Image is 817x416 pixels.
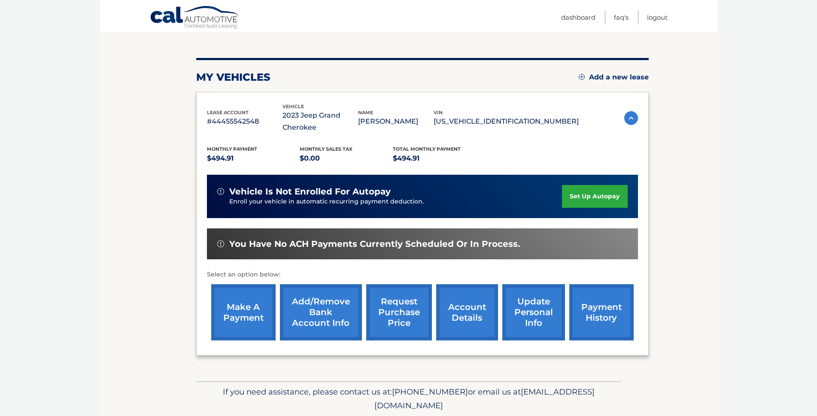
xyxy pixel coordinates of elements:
[392,387,468,397] span: [PHONE_NUMBER]
[561,10,595,24] a: Dashboard
[229,197,562,206] p: Enroll your vehicle in automatic recurring payment deduction.
[434,115,579,128] p: [US_VEHICLE_IDENTIFICATION_NUMBER]
[217,240,224,247] img: alert-white.svg
[229,186,391,197] span: vehicle is not enrolled for autopay
[579,74,585,80] img: add.svg
[647,10,668,24] a: Logout
[217,188,224,195] img: alert-white.svg
[150,6,240,30] a: Cal Automotive
[196,71,270,84] h2: my vehicles
[280,284,362,340] a: Add/Remove bank account info
[207,115,282,128] p: #44455542548
[393,152,486,164] p: $494.91
[393,146,461,152] span: Total Monthly Payment
[300,146,352,152] span: Monthly sales Tax
[211,284,276,340] a: make a payment
[562,185,627,208] a: set up autopay
[202,385,616,413] p: If you need assistance, please contact us at: or email us at
[229,239,520,249] span: You have no ACH payments currently scheduled or in process.
[579,73,649,82] a: Add a new lease
[282,103,304,109] span: vehicle
[366,284,432,340] a: request purchase price
[282,109,358,134] p: 2023 Jeep Grand Cherokee
[207,109,249,115] span: lease account
[207,146,257,152] span: Monthly Payment
[207,270,638,280] p: Select an option below:
[358,115,434,128] p: [PERSON_NAME]
[358,109,373,115] span: name
[614,10,629,24] a: FAQ's
[502,284,565,340] a: update personal info
[434,109,443,115] span: vin
[300,152,393,164] p: $0.00
[624,111,638,125] img: accordion-active.svg
[207,152,300,164] p: $494.91
[374,387,595,410] span: [EMAIL_ADDRESS][DOMAIN_NAME]
[436,284,498,340] a: account details
[569,284,634,340] a: payment history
